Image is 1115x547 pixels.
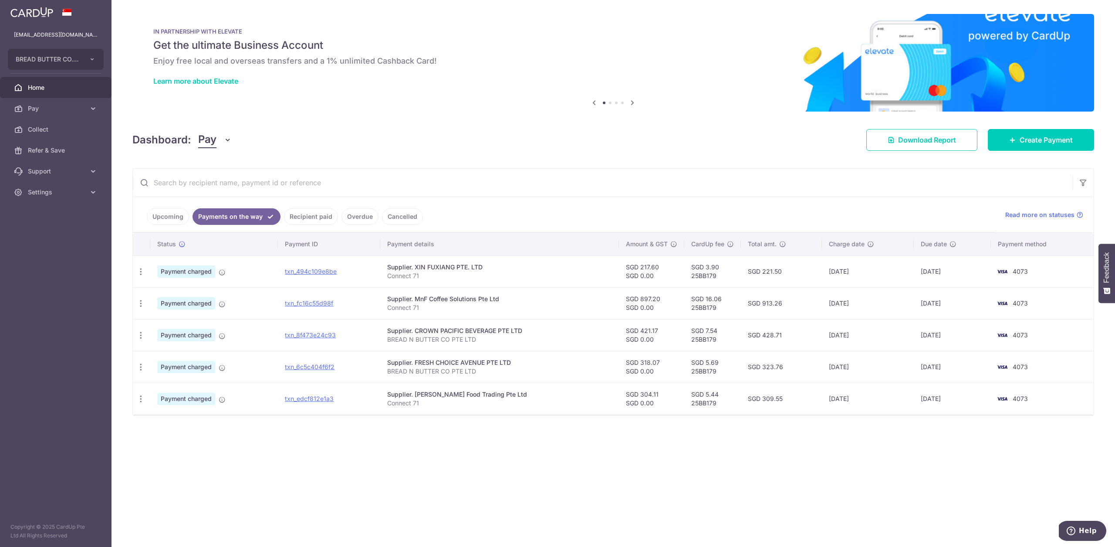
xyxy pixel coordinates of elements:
p: IN PARTNERSHIP WITH ELEVATE [153,28,1073,35]
span: 4073 [1013,331,1028,339]
button: Pay [198,132,232,148]
td: SGD 217.60 SGD 0.00 [619,255,684,287]
h4: Dashboard: [132,132,191,148]
td: [DATE] [914,383,991,414]
td: [DATE] [822,287,914,319]
p: Connect 71 [387,399,612,408]
td: SGD 5.69 25BB179 [684,351,741,383]
p: Connect 71 [387,272,612,280]
span: Read more on statuses [1005,211,1074,219]
a: Payments on the way [193,208,280,225]
td: [DATE] [914,287,991,319]
a: Cancelled [382,208,423,225]
p: Connect 71 [387,303,612,312]
div: Supplier. [PERSON_NAME] Food Trading Pte Ltd [387,390,612,399]
iframe: Opens a widget where you can find more information [1059,521,1106,543]
td: [DATE] [822,383,914,414]
td: [DATE] [822,319,914,351]
img: Renovation banner [132,14,1094,112]
a: Read more on statuses [1005,211,1083,219]
td: [DATE] [914,255,991,287]
a: txn_fc16c55d98f [285,299,333,307]
th: Payment ID [278,233,380,255]
div: Supplier. CROWN PACIFIC BEVERAGE PTE LTD [387,326,612,335]
td: [DATE] [822,351,914,383]
span: Amount & GST [626,240,668,248]
a: Overdue [341,208,378,225]
a: Learn more about Elevate [153,77,238,85]
h5: Get the ultimate Business Account [153,38,1073,52]
input: Search by recipient name, payment id or reference [133,169,1073,197]
span: Payment charged [157,297,215,309]
td: SGD 318.07 SGD 0.00 [619,351,684,383]
img: Bank Card [993,266,1011,277]
th: Payment method [991,233,1094,255]
a: txn_494c109e8be [285,268,337,275]
img: CardUp [10,7,53,17]
a: txn_edcf812e1a3 [285,395,334,402]
span: 4073 [1013,299,1028,307]
span: 4073 [1013,363,1028,370]
button: BREAD BUTTER CO. PRIVATE LIMITED [8,49,104,70]
span: Pay [198,132,216,148]
span: Due date [921,240,947,248]
span: Support [28,167,85,176]
td: [DATE] [822,255,914,287]
td: SGD 428.71 [741,319,822,351]
td: SGD 304.11 SGD 0.00 [619,383,684,414]
td: SGD 897.20 SGD 0.00 [619,287,684,319]
td: SGD 7.54 25BB179 [684,319,741,351]
td: SGD 323.76 [741,351,822,383]
div: Supplier. XIN FUXIANG PTE. LTD [387,263,612,272]
span: Payment charged [157,393,215,405]
span: Payment charged [157,265,215,278]
a: txn_6c5c404f6f2 [285,363,334,370]
span: Total amt. [748,240,777,248]
th: Payment details [380,233,619,255]
a: Download Report [866,129,977,151]
p: [EMAIL_ADDRESS][DOMAIN_NAME] [14,31,98,39]
td: SGD 16.06 25BB179 [684,287,741,319]
span: Refer & Save [28,146,85,155]
div: Supplier. FRESH CHOICE AVENUE PTE LTD [387,358,612,367]
img: Bank Card [993,330,1011,340]
span: Payment charged [157,329,215,341]
td: SGD 221.50 [741,255,822,287]
a: Recipient paid [284,208,338,225]
td: SGD 3.90 25BB179 [684,255,741,287]
span: Payment charged [157,361,215,373]
td: [DATE] [914,351,991,383]
td: SGD 913.26 [741,287,822,319]
span: 4073 [1013,395,1028,402]
img: Bank Card [993,298,1011,309]
p: BREAD N BUTTER CO PTE LTD [387,335,612,344]
p: BREAD N BUTTER CO PTE LTD [387,367,612,376]
span: Pay [28,104,85,113]
h6: Enjoy free local and overseas transfers and a 1% unlimited Cashback Card! [153,56,1073,66]
img: Bank Card [993,362,1011,372]
img: Bank Card [993,394,1011,404]
td: SGD 421.17 SGD 0.00 [619,319,684,351]
td: SGD 5.44 25BB179 [684,383,741,414]
td: [DATE] [914,319,991,351]
span: CardUp fee [691,240,724,248]
span: Feedback [1103,252,1111,283]
span: Create Payment [1020,135,1073,145]
span: Download Report [898,135,956,145]
button: Feedback - Show survey [1098,244,1115,303]
span: Settings [28,188,85,197]
span: 4073 [1013,268,1028,275]
span: Charge date [829,240,865,248]
a: txn_8f473e24c93 [285,331,336,339]
div: Supplier. MnF Coffee Solutions Pte Ltd [387,295,612,303]
span: Status [157,240,176,248]
a: Create Payment [988,129,1094,151]
a: Upcoming [147,208,189,225]
span: BREAD BUTTER CO. PRIVATE LIMITED [16,55,80,64]
span: Home [28,83,85,92]
td: SGD 309.55 [741,383,822,414]
span: Collect [28,125,85,134]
